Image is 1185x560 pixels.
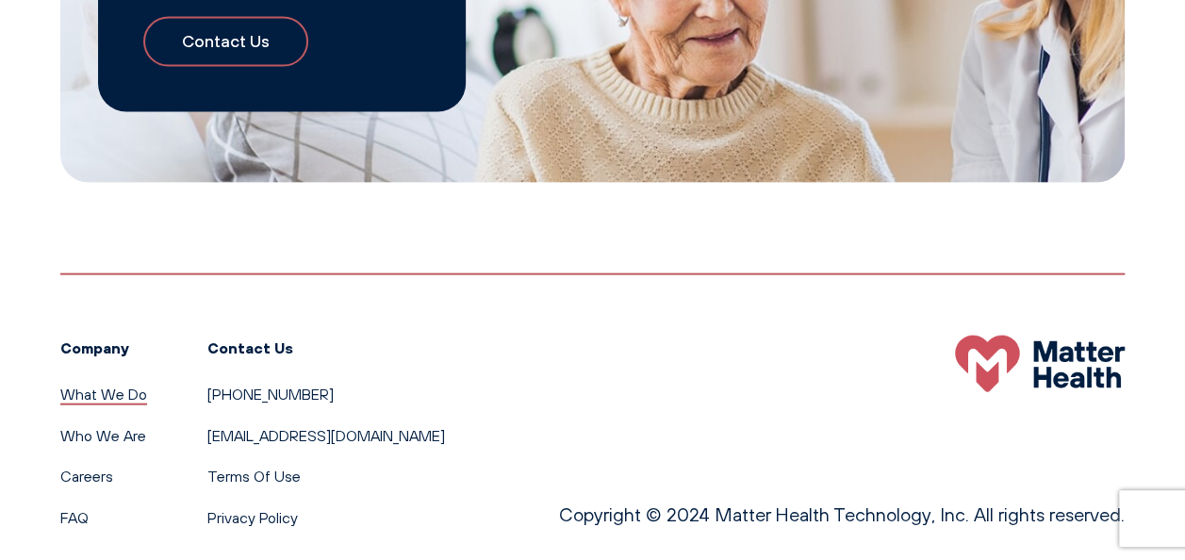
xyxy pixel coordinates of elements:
[143,17,308,67] a: Contact Us
[559,500,1125,530] p: Copyright © 2024 Matter Health Technology, Inc. All rights reserved.
[60,336,147,360] h3: Company
[60,385,147,404] a: What We Do
[60,467,113,486] a: Careers
[207,508,298,527] a: Privacy Policy
[207,467,301,486] a: Terms Of Use
[60,508,89,527] a: FAQ
[60,426,146,445] a: Who We Are
[207,426,445,445] a: [EMAIL_ADDRESS][DOMAIN_NAME]
[207,385,334,404] a: [PHONE_NUMBER]
[207,336,445,360] h3: Contact Us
